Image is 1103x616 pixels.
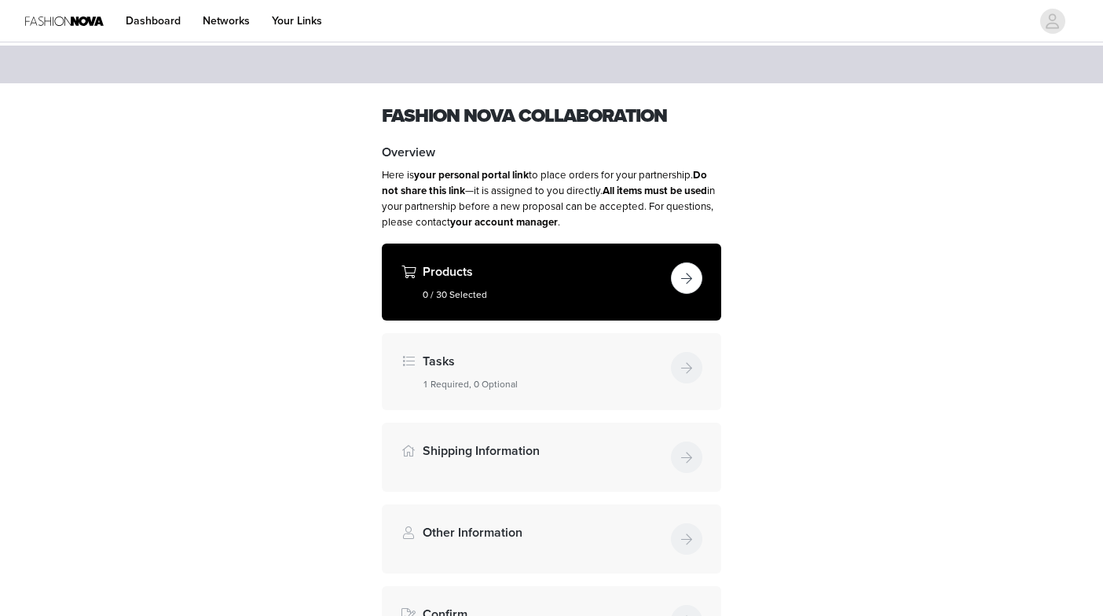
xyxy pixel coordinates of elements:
h4: Overview [382,143,721,162]
div: Shipping Information [382,423,721,492]
div: Products [382,244,721,321]
div: Other Information [382,504,721,574]
h1: Fashion Nova Collaboration [382,102,721,130]
h5: 0 / 30 Selected [423,288,665,302]
a: Dashboard [116,3,190,38]
strong: Do not share this link [382,169,707,197]
a: Networks [193,3,259,38]
strong: your personal portal link [414,169,529,181]
strong: All items must be used [603,185,707,197]
h4: Products [423,262,665,281]
div: avatar [1045,9,1060,34]
div: Tasks [382,333,721,410]
img: Fashion Nova Logo [25,3,104,38]
h4: Tasks [423,352,665,371]
h4: Other Information [423,523,665,542]
h5: 1 Required, 0 Optional [423,377,665,391]
span: Here is to place orders for your partnership. —it is assigned to you directly. in your partnershi... [382,169,715,229]
a: Your Links [262,3,332,38]
h4: Shipping Information [423,442,665,460]
strong: your account manager [450,216,558,229]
